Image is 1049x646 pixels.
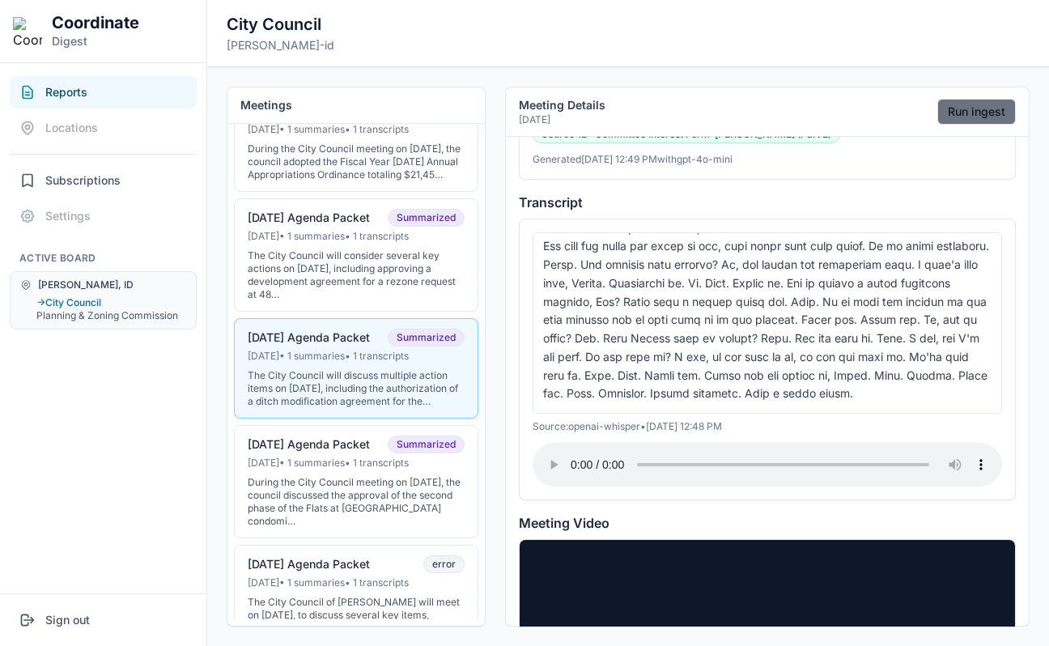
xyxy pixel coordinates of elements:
p: [PERSON_NAME]-id [227,37,334,53]
span: Summarized [388,209,465,227]
button: [DATE] Agenda PacketSummarized[DATE]• 1 summaries• 1 transcriptsDuring the City Council meeting o... [234,91,478,192]
h2: Active Board [10,252,197,265]
div: [DATE] Agenda Packet [248,557,370,572]
div: [DATE] • 1 summaries • 1 transcripts [248,576,465,589]
div: lo ips dolorsitametc ad el seddoei temporincid utlaboree dol mag Aliqu Enimad Minimveniam qu nost... [533,232,1002,414]
span: Summarized [388,436,465,453]
img: Coordinate [13,17,42,46]
button: →City Council [36,296,186,309]
span: Summarized [388,329,465,346]
audio: Your browser does not support the audio element. [533,443,1002,487]
span: Settings [45,208,91,224]
span: [PERSON_NAME], ID [38,278,134,291]
h1: Coordinate [52,13,139,33]
button: Settings [10,200,197,232]
span: Locations [45,120,98,136]
span: error [423,555,465,573]
button: Sign out [10,604,197,636]
div: [DATE] • 1 summaries • 1 transcripts [248,123,465,136]
button: Locations [10,112,197,144]
h4: Transcript [519,193,1016,212]
h2: City Council [227,13,334,36]
div: Source: openai-whisper • [DATE] 12:48 PM [533,420,1002,433]
div: The City Council will discuss multiple action items on [DATE], including the authorization of a d... [248,369,465,408]
button: Run ingest [937,99,1016,125]
button: Reports [10,76,197,108]
div: During the City Council meeting on [DATE], the council discussed the approval of the second phase... [248,476,465,528]
div: The City Council will consider several key actions on [DATE], including approving a development a... [248,249,465,301]
button: Subscriptions [10,164,197,197]
div: [DATE] Agenda Packet [248,330,370,345]
div: [DATE] • 1 summaries • 1 transcripts [248,350,465,363]
h2: Meetings [240,97,472,113]
p: Generated [DATE] 12:49 PM with gpt-4o-mini [533,153,1002,166]
div: [DATE] Agenda Packet [248,437,370,452]
span: Subscriptions [45,172,121,189]
button: [DATE] Agenda PacketSummarized[DATE]• 1 summaries• 1 transcriptsDuring the City Council meeting o... [234,425,478,538]
div: [DATE] Agenda Packet [248,210,370,225]
div: During the City Council meeting on [DATE], the council adopted the Fiscal Year [DATE] Annual Appr... [248,142,465,181]
button: Planning & Zoning Commission [36,309,186,322]
div: [DATE] • 1 summaries • 1 transcripts [248,230,465,243]
p: Digest [52,33,139,49]
div: [DATE] • 1 summaries • 1 transcripts [248,457,465,470]
p: [DATE] [519,113,605,126]
button: [DATE] Agenda PacketSummarized[DATE]• 1 summaries• 1 transcriptsThe City Council will consider se... [234,198,478,312]
h2: Meeting Details [519,97,605,113]
h4: Meeting Video [519,513,1016,533]
span: Reports [45,84,87,100]
button: [DATE] Agenda PacketSummarized[DATE]• 1 summaries• 1 transcriptsThe City Council will discuss mul... [234,318,478,419]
